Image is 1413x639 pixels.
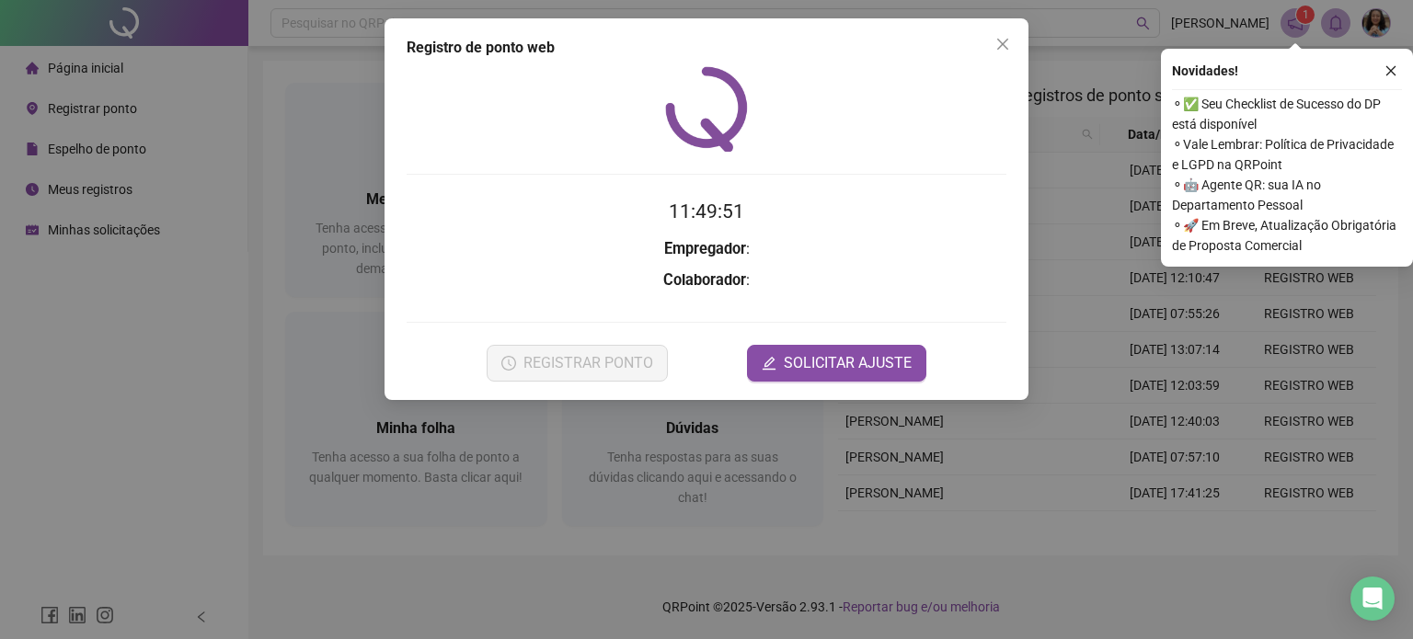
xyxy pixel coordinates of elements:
[1172,215,1402,256] span: ⚬ 🚀 Em Breve, Atualização Obrigatória de Proposta Comercial
[407,268,1006,292] h3: :
[747,345,926,382] button: editSOLICITAR AJUSTE
[407,37,1006,59] div: Registro de ponto web
[1172,134,1402,175] span: ⚬ Vale Lembrar: Política de Privacidade e LGPD na QRPoint
[1172,61,1238,81] span: Novidades !
[1384,64,1397,77] span: close
[1172,94,1402,134] span: ⚬ ✅ Seu Checklist de Sucesso do DP está disponível
[988,29,1017,59] button: Close
[1172,175,1402,215] span: ⚬ 🤖 Agente QR: sua IA no Departamento Pessoal
[664,240,746,257] strong: Empregador
[995,37,1010,51] span: close
[665,66,748,152] img: QRPoint
[1350,576,1395,621] div: Open Intercom Messenger
[487,345,668,382] button: REGISTRAR PONTO
[663,271,746,289] strong: Colaborador
[762,356,776,371] span: edit
[407,237,1006,261] h3: :
[669,200,744,223] time: 11:49:51
[784,352,912,374] span: SOLICITAR AJUSTE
